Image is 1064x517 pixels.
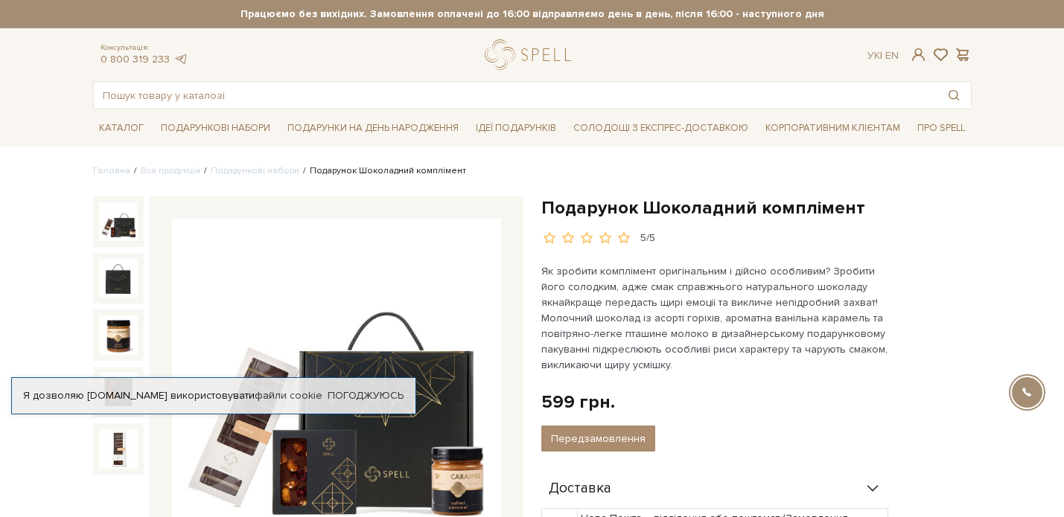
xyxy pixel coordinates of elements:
[328,389,404,402] a: Погоджуюсь
[99,202,138,241] img: Подарунок Шоколадний комплімент
[94,82,937,109] input: Пошук товару у каталозі
[141,165,200,176] a: Вся продукція
[211,165,299,176] a: Подарункові набори
[640,231,655,245] div: 5/5
[541,196,972,219] h1: Подарунок Шоколадний комплімент
[99,373,138,411] img: Подарунок Шоколадний комплімент
[93,117,150,140] a: Каталог
[101,43,188,53] span: Консультація:
[541,263,891,373] p: Як зробити комплімент оригінальним і дійсно особливим? Зробити його солодким, адже смак справжньо...
[255,389,322,402] a: файли cookie
[541,426,655,452] button: Передзамовлення
[93,7,972,21] strong: Працюємо без вихідних. Замовлення оплачені до 16:00 відправляємо день в день, після 16:00 - насту...
[93,165,130,176] a: Головна
[155,117,276,140] a: Подарункові набори
[759,117,906,140] a: Корпоративним клієнтам
[880,49,882,62] span: |
[99,315,138,354] img: Подарунок Шоколадний комплімент
[549,482,611,495] span: Доставка
[99,429,138,468] img: Подарунок Шоколадний комплімент
[281,117,465,140] a: Подарунки на День народження
[567,115,754,141] a: Солодощі з експрес-доставкою
[101,53,170,65] a: 0 800 319 233
[99,259,138,298] img: Подарунок Шоколадний комплімент
[885,49,899,62] a: En
[12,389,415,402] div: Я дозволяю [DOMAIN_NAME] використовувати
[173,53,188,65] a: telegram
[867,49,899,62] div: Ук
[485,39,578,70] a: logo
[937,82,971,109] button: Пошук товару у каталозі
[541,391,615,414] div: 599 грн.
[911,117,971,140] a: Про Spell
[470,117,562,140] a: Ідеї подарунків
[299,164,466,178] li: Подарунок Шоколадний комплімент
